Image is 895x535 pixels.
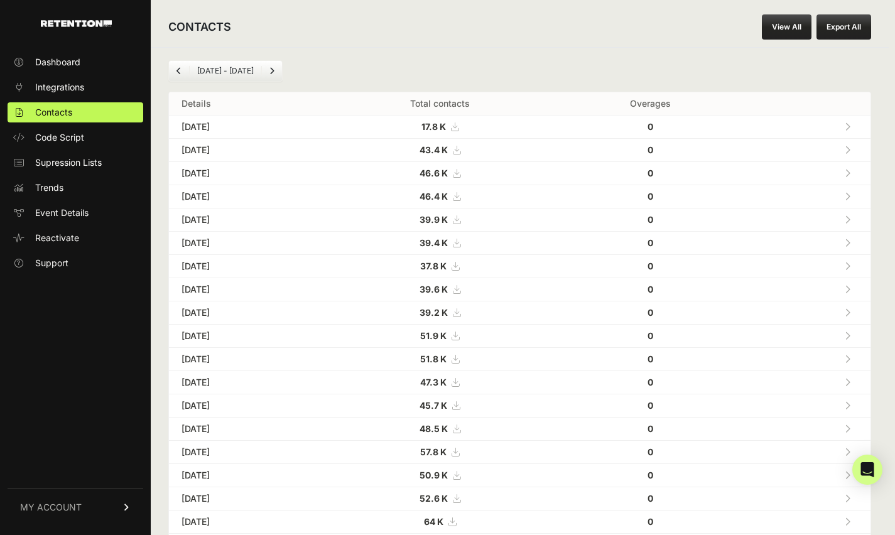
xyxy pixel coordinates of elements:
[648,237,653,248] strong: 0
[420,307,448,318] strong: 39.2 K
[420,307,460,318] a: 39.2 K
[648,354,653,364] strong: 0
[420,237,460,248] a: 39.4 K
[35,181,63,194] span: Trends
[648,307,653,318] strong: 0
[35,156,102,169] span: Supression Lists
[41,20,112,27] img: Retention.com
[169,394,322,418] td: [DATE]
[420,400,447,411] strong: 45.7 K
[35,232,79,244] span: Reactivate
[420,237,448,248] strong: 39.4 K
[648,121,653,132] strong: 0
[35,131,84,144] span: Code Script
[35,56,80,68] span: Dashboard
[852,455,882,485] div: Open Intercom Messenger
[169,511,322,534] td: [DATE]
[648,191,653,202] strong: 0
[169,232,322,255] td: [DATE]
[169,487,322,511] td: [DATE]
[420,261,459,271] a: 37.8 K
[424,516,443,527] strong: 64 K
[169,301,322,325] td: [DATE]
[648,493,653,504] strong: 0
[169,325,322,348] td: [DATE]
[169,348,322,371] td: [DATE]
[762,14,811,40] a: View All
[420,446,459,457] a: 57.8 K
[169,61,189,81] a: Previous
[420,214,460,225] a: 39.9 K
[420,400,460,411] a: 45.7 K
[420,377,459,387] a: 47.3 K
[558,92,742,116] th: Overages
[648,330,653,341] strong: 0
[8,178,143,198] a: Trends
[420,354,459,364] a: 51.8 K
[169,441,322,464] td: [DATE]
[169,464,322,487] td: [DATE]
[35,81,84,94] span: Integrations
[648,516,653,527] strong: 0
[420,284,448,295] strong: 39.6 K
[169,116,322,139] td: [DATE]
[169,418,322,441] td: [DATE]
[424,516,456,527] a: 64 K
[420,470,460,480] a: 50.9 K
[420,261,447,271] strong: 37.8 K
[169,139,322,162] td: [DATE]
[8,203,143,223] a: Event Details
[8,77,143,97] a: Integrations
[648,377,653,387] strong: 0
[648,214,653,225] strong: 0
[420,493,460,504] a: 52.6 K
[816,14,871,40] button: Export All
[35,207,89,219] span: Event Details
[420,191,448,202] strong: 46.4 K
[169,162,322,185] td: [DATE]
[8,127,143,148] a: Code Script
[648,168,653,178] strong: 0
[35,257,68,269] span: Support
[8,253,143,273] a: Support
[420,144,460,155] a: 43.4 K
[420,330,459,341] a: 51.9 K
[169,185,322,208] td: [DATE]
[168,18,231,36] h2: CONTACTS
[648,400,653,411] strong: 0
[648,446,653,457] strong: 0
[420,354,447,364] strong: 51.8 K
[20,501,82,514] span: MY ACCOUNT
[420,493,448,504] strong: 52.6 K
[420,284,460,295] a: 39.6 K
[169,371,322,394] td: [DATE]
[420,330,447,341] strong: 51.9 K
[8,52,143,72] a: Dashboard
[35,106,72,119] span: Contacts
[169,278,322,301] td: [DATE]
[8,153,143,173] a: Supression Lists
[420,423,448,434] strong: 48.5 K
[420,470,448,480] strong: 50.9 K
[421,121,446,132] strong: 17.8 K
[189,66,261,76] li: [DATE] - [DATE]
[648,144,653,155] strong: 0
[420,168,460,178] a: 46.6 K
[420,423,460,434] a: 48.5 K
[169,92,322,116] th: Details
[169,208,322,232] td: [DATE]
[322,92,558,116] th: Total contacts
[420,168,448,178] strong: 46.6 K
[648,284,653,295] strong: 0
[648,261,653,271] strong: 0
[648,423,653,434] strong: 0
[421,121,458,132] a: 17.8 K
[8,102,143,122] a: Contacts
[420,214,448,225] strong: 39.9 K
[420,377,447,387] strong: 47.3 K
[420,191,460,202] a: 46.4 K
[648,470,653,480] strong: 0
[420,144,448,155] strong: 43.4 K
[262,61,282,81] a: Next
[420,446,447,457] strong: 57.8 K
